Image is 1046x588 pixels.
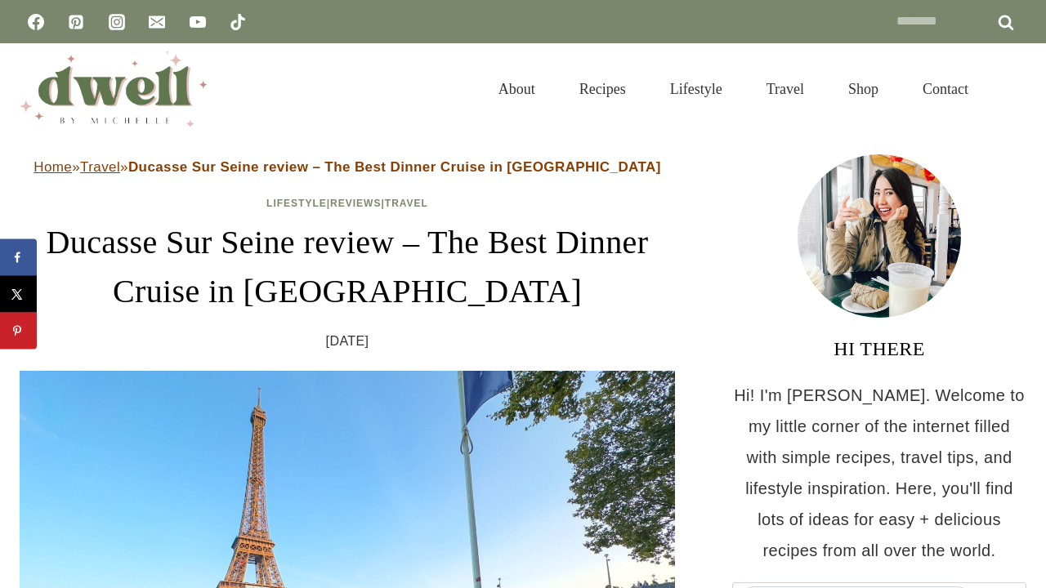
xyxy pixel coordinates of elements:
[648,60,744,118] a: Lifestyle
[732,334,1026,363] h3: HI THERE
[330,198,381,209] a: Reviews
[999,75,1026,103] button: View Search Form
[326,329,369,354] time: [DATE]
[181,6,214,38] a: YouTube
[732,380,1026,566] p: Hi! I'm [PERSON_NAME]. Welcome to my little corner of the internet filled with simple recipes, tr...
[141,6,173,38] a: Email
[826,60,901,118] a: Shop
[101,6,133,38] a: Instagram
[80,159,120,175] a: Travel
[34,159,72,175] a: Home
[20,218,675,316] h1: Ducasse Sur Seine review – The Best Dinner Cruise in [GEOGRAPHIC_DATA]
[744,60,826,118] a: Travel
[34,159,661,175] span: » »
[476,60,990,118] nav: Primary Navigation
[266,198,327,209] a: Lifestyle
[60,6,92,38] a: Pinterest
[20,51,208,127] img: DWELL by michelle
[557,60,648,118] a: Recipes
[128,159,661,175] strong: Ducasse Sur Seine review – The Best Dinner Cruise in [GEOGRAPHIC_DATA]
[20,6,52,38] a: Facebook
[385,198,428,209] a: Travel
[221,6,254,38] a: TikTok
[476,60,557,118] a: About
[266,198,428,209] span: | |
[901,60,990,118] a: Contact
